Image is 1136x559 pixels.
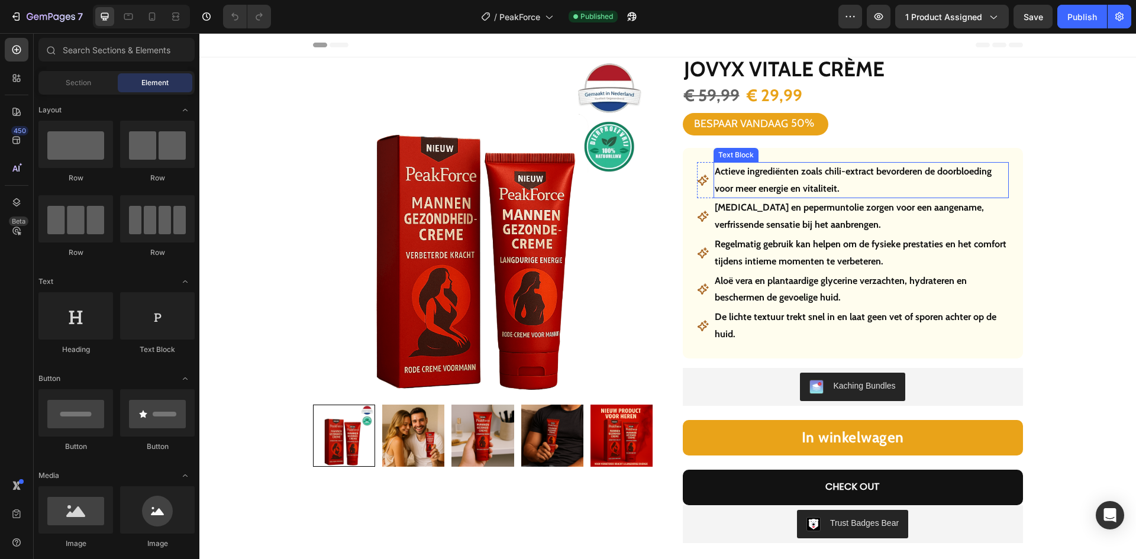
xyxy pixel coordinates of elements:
img: CLDR_q6erfwCEAE=.png [607,484,621,498]
span: Toggle open [176,466,195,485]
p: Aloë vera en plantaardige glycerine verzachten, hydrateren en beschermen de gevoelige huid. [515,240,808,274]
span: Media [38,470,59,481]
div: € 59,99 [483,50,541,74]
span: Save [1024,12,1043,22]
span: Toggle open [176,369,195,388]
button: Save [1014,5,1053,28]
p: De lichte textuur trekt snel in en laat geen vet of sporen achter op de huid. [515,276,808,310]
button: Trust Badges Bear [598,477,709,505]
div: Button [38,441,113,452]
span: Toggle open [176,272,195,291]
p: 7 [78,9,83,24]
div: Beta [9,217,28,226]
span: PeakForce [499,11,540,23]
button: Publish [1057,5,1107,28]
span: Section [66,77,91,88]
div: CHECK OUT [626,445,680,463]
div: Kaching Bundles [634,347,696,359]
button: 7 [5,5,88,28]
div: Undo/Redo [223,5,271,28]
span: Published [580,11,613,22]
div: € 29,99 [546,50,604,74]
div: Image [120,538,195,549]
div: Row [38,173,113,183]
input: Search Sections & Elements [38,38,195,62]
div: 450 [11,126,28,135]
strong: In winkelwagen [602,393,705,416]
iframe: Design area [199,33,1136,559]
span: 1 product assigned [905,11,982,23]
span: Text [38,276,53,287]
div: Text Block [517,117,557,127]
div: 50% [590,82,616,98]
div: Trust Badges Bear [631,484,699,496]
button: <strong>In winkelwagen</strong> [483,387,824,422]
div: Open Intercom Messenger [1096,501,1124,529]
div: Image [38,538,113,549]
span: / [494,11,497,23]
div: Row [38,247,113,258]
span: Toggle open [176,101,195,119]
img: KachingBundles.png [610,347,624,361]
div: Publish [1067,11,1097,23]
span: Element [141,77,169,88]
strong: Actieve ingrediënten zoals chili-extract bevorderen de doorbloeding voor meer energie en vitaliteit. [515,133,792,161]
p: Regelmatig gebruik kan helpen om de fysieke prestaties en het comfort tijdens intieme momenten te... [515,203,808,237]
div: Button [120,441,195,452]
button: 1 product assigned [895,5,1009,28]
div: Heading [38,344,113,355]
p: [MEDICAL_DATA] en pepermuntolie zorgen voor een aangename, verfrissende sensatie bij het aanbrengen. [515,166,808,201]
span: Button [38,373,60,384]
span: Layout [38,105,62,115]
button: Kaching Bundles [601,340,705,368]
div: Text Block [120,344,195,355]
button: CHECK OUT [483,437,824,472]
div: Row [120,173,195,183]
div: Row [120,247,195,258]
div: BESPAAR VANDAAG [493,82,590,99]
